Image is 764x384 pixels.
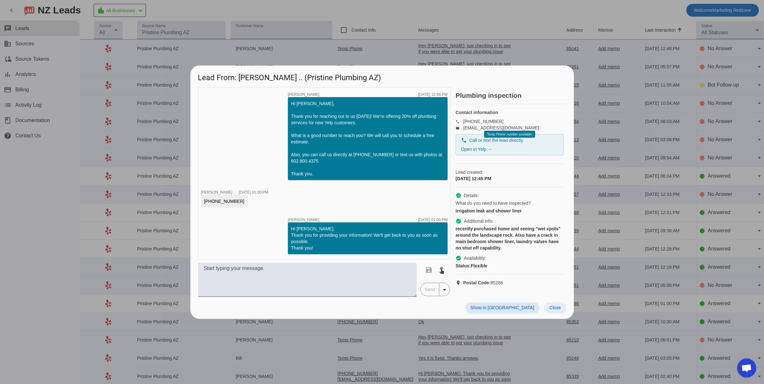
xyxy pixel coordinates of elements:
span: Close [550,305,561,310]
mat-icon: location_on [456,280,463,285]
span: Show in [GEOGRAPHIC_DATA] [470,305,534,310]
button: Close [544,302,566,314]
span: Availability: [464,255,486,261]
h4: Contact information [456,109,564,116]
div: Hi [PERSON_NAME], Thank you for providing your information! We'll get back to you as soon as poss... [291,226,444,251]
h2: Plumbing inspection [456,92,566,99]
a: Open in Yelp → [461,147,492,152]
div: Open chat [737,358,756,378]
div: [DATE] 01:00:PM [239,190,268,194]
strong: Status: [456,263,471,268]
span: Temp Phone number available [487,133,532,136]
mat-icon: arrow_drop_down [441,286,448,294]
span: 85286 [463,280,503,286]
a: [EMAIL_ADDRESS][DOMAIN_NAME] [463,125,539,130]
span: [PERSON_NAME] .. [201,190,236,195]
div: [PHONE_NUMBER] [204,198,244,204]
div: irrigation leak and shower liner [456,208,564,214]
a: [PHONE_NUMBER] [463,119,504,124]
strong: Postal Code: [463,280,491,285]
span: What do you need to have inspected? [456,200,531,206]
mat-icon: check_circle [456,193,461,198]
mat-icon: check_circle [456,255,461,261]
mat-icon: check_circle [456,218,461,224]
h1: Lead From: [PERSON_NAME] .. (Pristine Plumbing AZ) [190,65,574,87]
div: [DATE] 01:00:PM [418,218,447,222]
span: [PERSON_NAME] [288,218,320,222]
span: Details: [464,192,479,199]
mat-icon: phone [461,137,467,143]
div: recently purchased home and seeing "wet spots" around the landscape rock. Also have a crack in ma... [456,226,564,251]
div: Flexible [456,263,564,269]
span: Additional info: [464,218,493,224]
button: Show in [GEOGRAPHIC_DATA] [465,302,539,314]
span: Call or text the lead directly [469,137,523,143]
span: [PERSON_NAME] [288,93,320,96]
span: Lead created: [456,169,564,175]
div: [DATE] 12:45:PM [456,175,564,182]
div: [DATE] 12:56:PM [418,93,447,96]
div: Hi [PERSON_NAME], Thank you for reaching out to us [DATE]! We're offering 20% off plumbing servic... [291,100,444,177]
mat-icon: email [456,126,463,129]
mat-icon: touch_app [438,266,445,274]
mat-icon: phone [456,120,463,123]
